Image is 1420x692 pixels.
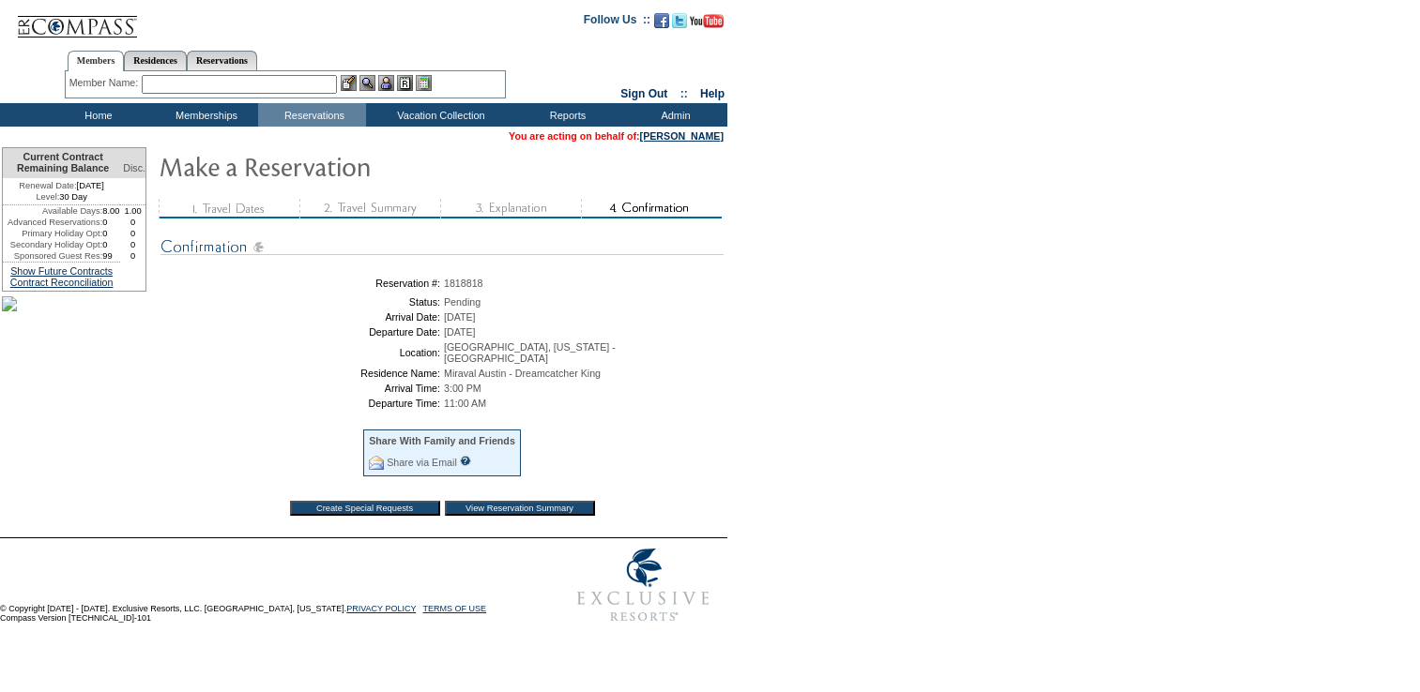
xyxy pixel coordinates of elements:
[10,277,114,288] a: Contract Reconciliation
[164,296,440,308] td: Status:
[346,604,416,613] a: PRIVACY POLICY
[559,538,727,632] img: Exclusive Resorts
[159,199,299,218] img: step1_state3.gif
[164,368,440,379] td: Residence Name:
[68,51,125,71] a: Members
[124,51,187,70] a: Residences
[423,604,487,613] a: TERMS OF USE
[444,296,481,308] span: Pending
[69,75,142,91] div: Member Name:
[416,75,432,91] img: b_calculator.gif
[672,19,687,30] a: Follow us on Twitter
[187,51,257,70] a: Reservations
[444,326,476,338] span: [DATE]
[654,13,669,28] img: Become our fan on Facebook
[581,199,722,218] img: step4_state2.gif
[10,265,113,277] a: Show Future Contracts
[460,456,471,466] input: What is this?
[164,326,440,338] td: Departure Date:
[150,103,258,127] td: Memberships
[299,199,440,218] img: step2_state3.gif
[341,75,357,91] img: b_edit.gif
[359,75,375,91] img: View
[700,87,725,100] a: Help
[120,217,145,228] td: 0
[19,180,76,191] span: Renewal Date:
[123,162,145,173] span: Disc.
[3,205,102,217] td: Available Days:
[164,398,440,409] td: Departure Time:
[378,75,394,91] img: Impersonate
[102,228,120,239] td: 0
[3,228,102,239] td: Primary Holiday Opt:
[444,368,601,379] span: Miraval Austin - Dreamcatcher King
[258,103,366,127] td: Reservations
[620,87,667,100] a: Sign Out
[512,103,619,127] td: Reports
[3,178,120,191] td: [DATE]
[640,130,724,142] a: [PERSON_NAME]
[120,239,145,250] td: 0
[3,250,102,262] td: Sponsored Guest Res:
[509,130,724,142] span: You are acting on behalf of:
[444,341,616,364] span: [GEOGRAPHIC_DATA], [US_STATE] - [GEOGRAPHIC_DATA]
[444,278,483,289] span: 1818818
[120,250,145,262] td: 0
[672,13,687,28] img: Follow us on Twitter
[444,383,481,394] span: 3:00 PM
[164,383,440,394] td: Arrival Time:
[369,435,515,446] div: Share With Family and Friends
[290,501,440,516] input: Create Special Requests
[690,19,724,30] a: Subscribe to our YouTube Channel
[3,148,120,178] td: Current Contract Remaining Balance
[444,311,476,323] span: [DATE]
[36,191,59,203] span: Level:
[680,87,688,100] span: ::
[584,11,650,34] td: Follow Us ::
[387,457,457,468] a: Share via Email
[654,19,669,30] a: Become our fan on Facebook
[102,239,120,250] td: 0
[42,103,150,127] td: Home
[3,217,102,228] td: Advanced Reservations:
[120,228,145,239] td: 0
[445,501,595,516] input: View Reservation Summary
[3,191,120,205] td: 30 Day
[164,341,440,364] td: Location:
[619,103,727,127] td: Admin
[102,250,120,262] td: 99
[120,205,145,217] td: 1.00
[440,199,581,218] img: step3_state3.gif
[164,278,440,289] td: Reservation #:
[102,205,120,217] td: 8.00
[164,311,440,323] td: Arrival Date:
[2,296,17,311] img: Shot-11-010.jpg
[397,75,413,91] img: Reservations
[3,239,102,250] td: Secondary Holiday Opt:
[159,147,534,185] img: Make Reservation
[102,217,120,228] td: 0
[444,398,486,409] span: 11:00 AM
[690,14,724,28] img: Subscribe to our YouTube Channel
[366,103,512,127] td: Vacation Collection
